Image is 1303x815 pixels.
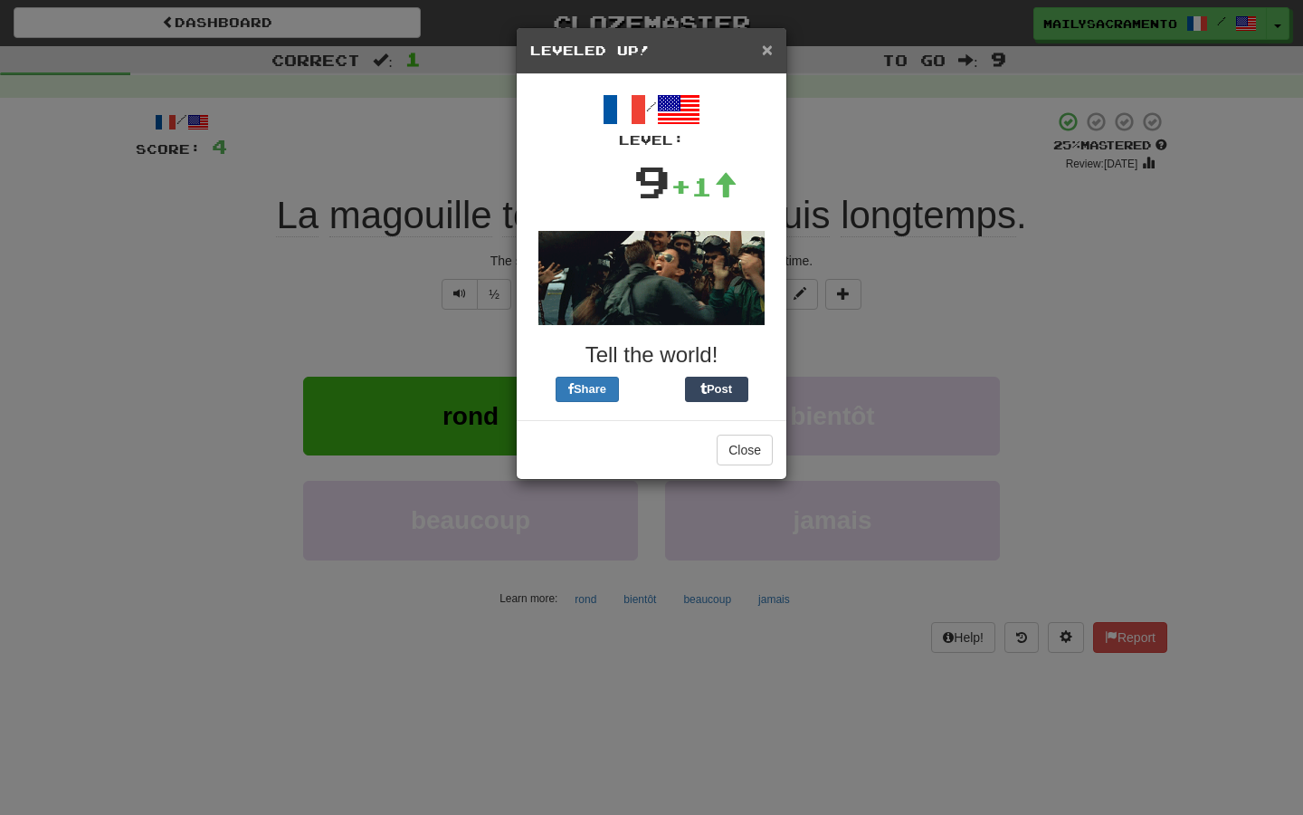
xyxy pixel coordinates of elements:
[762,40,773,59] button: Close
[530,343,773,367] h3: Tell the world!
[538,231,765,325] img: topgun-769e91374289d1a7cee4bdcce2229f64f1fa97f7cbbef9a35b896cb17c9c8419.gif
[530,131,773,149] div: Level:
[530,42,773,60] h5: Leveled Up!
[717,435,773,465] button: Close
[762,39,773,60] span: ×
[619,377,685,402] iframe: X Post Button
[685,377,748,402] button: Post
[633,149,671,213] div: 9
[671,168,737,205] div: +1
[530,88,773,149] div: /
[556,377,619,402] button: Share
